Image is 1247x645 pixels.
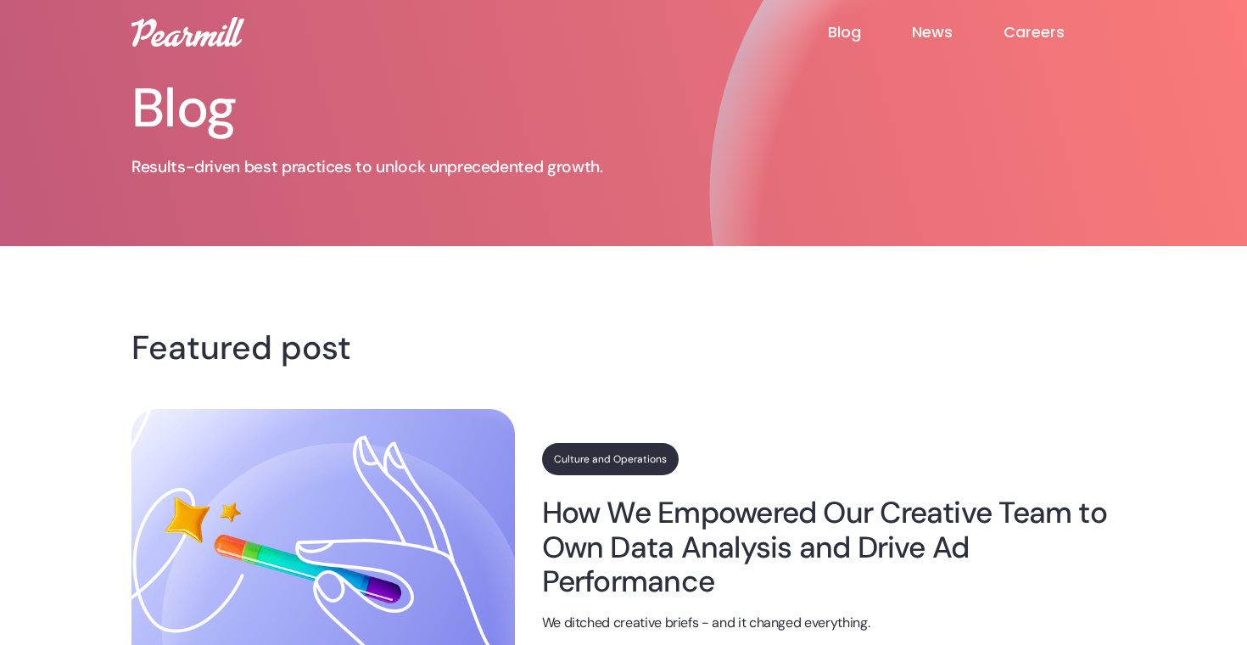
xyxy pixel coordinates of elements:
a: How We Empowered Our Creative Team to Own Data Analysis and Drive Ad Performance [542,496,1116,598]
a: Careers [1004,22,1116,42]
h4: Featured post [131,334,1116,362]
h1: Blog [131,81,708,136]
img: Pearmill logo [131,17,244,47]
a: Blog [828,22,912,42]
a: News [912,22,1004,42]
p: We ditched creative briefs - and it changed everything. [542,613,1116,634]
p: Results-driven best practices to unlock unprecedented growth. [131,156,708,178]
a: Culture and Operations [542,443,679,475]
